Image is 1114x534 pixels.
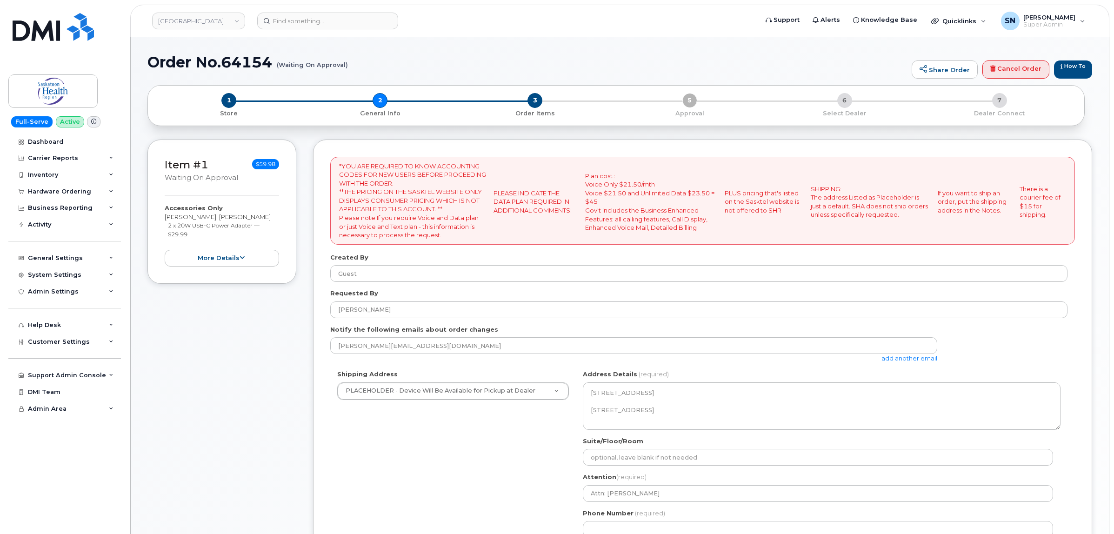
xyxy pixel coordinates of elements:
[338,383,568,400] a: PLACEHOLDER - Device Will Be Available for Pickup at Dealer
[583,509,634,518] label: Phone Number
[912,60,978,79] a: Share Order
[982,60,1049,79] a: Cancel Order
[583,437,643,446] label: Suite/Floor/Room
[616,473,647,481] span: (required)
[330,253,368,262] label: Created By
[330,337,937,354] input: Example: john@appleseed.com
[1020,185,1066,219] p: There is a courier fee of $15 for shipping.
[583,449,1053,466] input: optional, leave blank if not needed
[165,174,238,182] small: Waiting On Approval
[583,382,1061,430] textarea: [STREET_ADDRESS]
[527,93,542,108] span: 3
[168,222,260,238] small: 2 x 20W USB-C Power Adapter — $29.99
[346,387,535,394] span: PLACEHOLDER - Device Will Be Available for Pickup at Dealer
[725,189,803,215] p: PLUS pricing that's listed on the Sasktel website is not offered to SHR
[585,172,717,232] p: Plan cost : Voice Only $21.50/mth Voice $21.50 and Unlimited Data $23.50 = $45 Gov't includes the...
[635,509,665,517] span: (required)
[461,109,609,118] p: Order Items
[155,108,303,118] a: 1 Store
[277,54,348,68] small: (Waiting On Approval)
[330,325,498,334] label: Notify the following emails about order changes
[337,370,398,379] label: Shipping Address
[330,301,1067,318] input: Example: John Smith
[938,189,1012,215] p: If you want to ship an order, put the shipping address in the Notes.
[165,204,279,267] div: [PERSON_NAME]; [PERSON_NAME]
[221,93,236,108] span: 1
[339,162,486,240] p: *YOU ARE REQUIRED TO KNOW ACCOUNTING CODES FOR NEW USERS BEFORE PROCEEDING WITH THE ORDER. **THE ...
[494,189,578,215] p: PLEASE INDICATE THE DATA PLAN REQUIRED IN ADDITIONAL COMMENTS:
[165,250,279,267] button: more details
[330,289,378,298] label: Requested By
[458,108,613,118] a: 3 Order Items
[583,473,647,481] label: Attention
[583,370,637,379] label: Address Details
[1054,60,1092,79] a: How To
[252,159,279,169] span: $59.98
[881,354,937,362] a: add another email
[165,158,208,171] a: Item #1
[165,204,223,212] strong: Accessories Only
[639,370,669,378] span: (required)
[811,185,930,219] p: SHIPPING: The address Listed as Placeholder is just a default. SHA does not ship orders unless sp...
[147,54,907,70] h1: Order No.64154
[159,109,299,118] p: Store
